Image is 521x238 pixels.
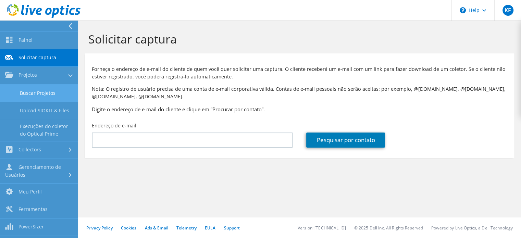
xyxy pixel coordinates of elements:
a: Telemetry [176,225,197,231]
p: Forneça o endereço de e-mail do cliente de quem você quer solicitar uma captura. O cliente recebe... [92,65,507,80]
a: Cookies [121,225,137,231]
p: Nota: O registro de usuário precisa de uma conta de e-mail corporativa válida. Contas de e-mail p... [92,85,507,100]
h3: Digite o endereço de e-mail do cliente e clique em “Procurar por contato”. [92,105,507,113]
a: EULA [205,225,215,231]
label: Endereço de e-mail [92,122,136,129]
h1: Solicitar captura [88,32,507,46]
span: KF [503,5,513,16]
a: Support [224,225,240,231]
svg: \n [460,7,466,13]
li: Powered by Live Optics, a Dell Technology [431,225,513,231]
li: © 2025 Dell Inc. All Rights Reserved [354,225,423,231]
a: Pesquisar por contato [306,133,385,148]
a: Ads & Email [145,225,168,231]
li: Version: [TECHNICAL_ID] [298,225,346,231]
a: Privacy Policy [86,225,113,231]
